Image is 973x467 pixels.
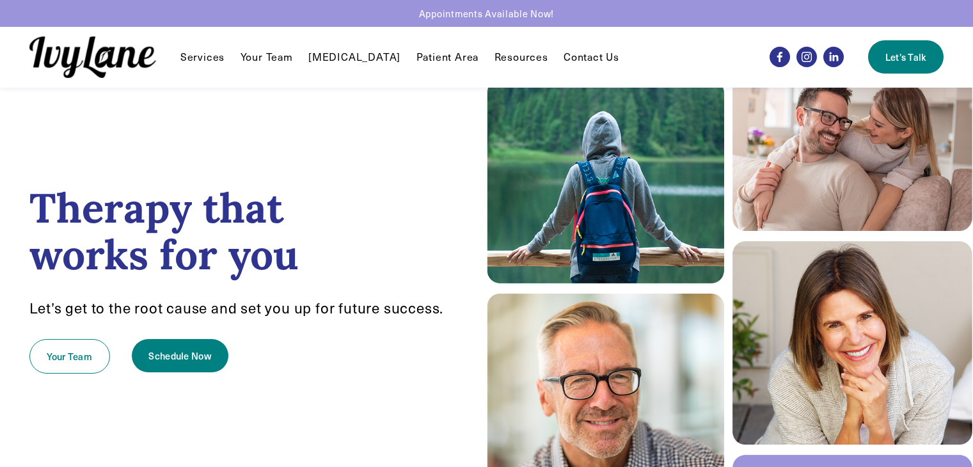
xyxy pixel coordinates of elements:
a: folder dropdown [180,49,225,65]
a: Patient Area [416,49,479,65]
span: Services [180,51,225,64]
a: [MEDICAL_DATA] [308,49,400,65]
a: Schedule Now [132,339,228,372]
a: LinkedIn [823,47,844,67]
span: Let’s get to the root cause and set you up for future success. [29,298,444,317]
a: Let's Talk [868,40,944,74]
img: Ivy Lane Counseling &mdash; Therapy that works for you [29,36,156,78]
strong: Therapy that works for you [29,182,299,281]
a: Contact Us [564,49,619,65]
a: Your Team [241,49,293,65]
a: Instagram [796,47,817,67]
span: Resources [494,51,548,64]
a: folder dropdown [494,49,548,65]
a: Your Team [29,339,110,374]
a: Facebook [770,47,790,67]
